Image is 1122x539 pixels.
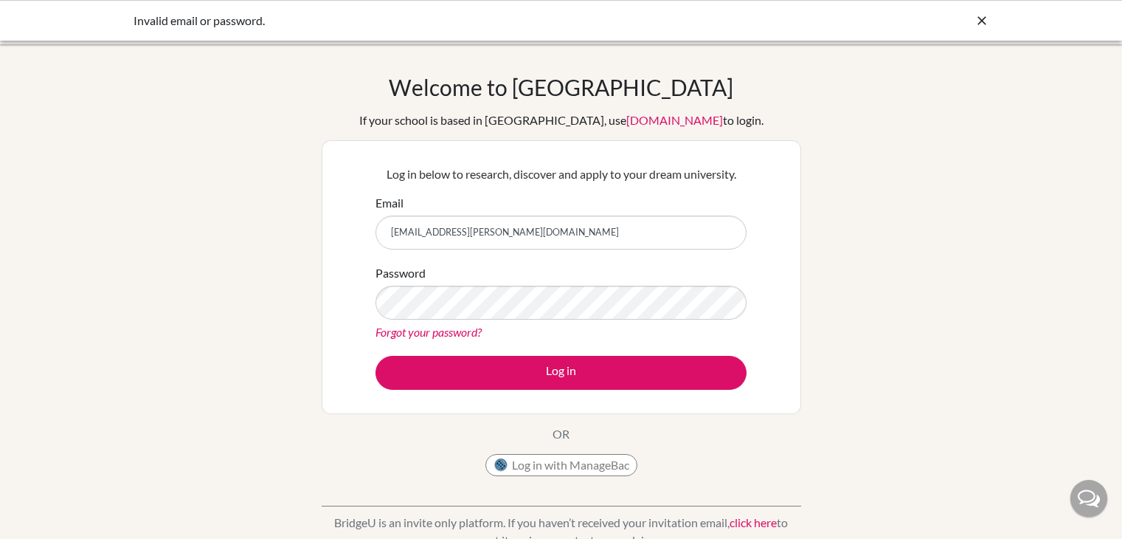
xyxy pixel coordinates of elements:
[485,454,637,476] button: Log in with ManageBac
[389,74,733,100] h1: Welcome to [GEOGRAPHIC_DATA]
[626,113,723,127] a: [DOMAIN_NAME]
[375,356,747,390] button: Log in
[375,264,426,282] label: Password
[730,515,777,529] a: click here
[359,111,763,129] div: If your school is based in [GEOGRAPHIC_DATA], use to login.
[375,325,482,339] a: Forgot your password?
[553,425,569,443] p: OR
[134,12,768,30] div: Invalid email or password.
[375,165,747,183] p: Log in below to research, discover and apply to your dream university.
[375,194,404,212] label: Email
